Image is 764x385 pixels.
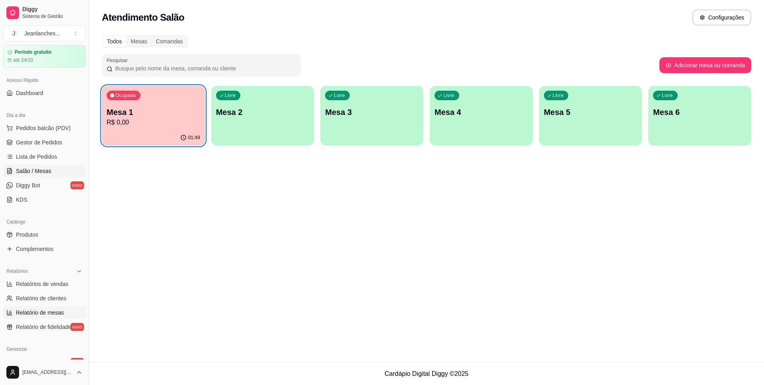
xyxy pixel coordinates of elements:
a: Relatório de fidelidadenovo [3,321,86,333]
span: Relatório de clientes [16,294,66,302]
button: LivreMesa 5 [539,86,642,146]
span: Sistema de Gestão [22,13,82,19]
input: Pesquisar [113,64,296,72]
h2: Atendimento Salão [102,11,184,24]
p: Livre [443,92,454,99]
button: [EMAIL_ADDRESS][DOMAIN_NAME] [3,363,86,382]
article: até 24/10 [13,57,33,63]
a: KDS [3,193,86,206]
span: KDS [16,196,27,204]
a: Dashboard [3,87,86,99]
p: Mesa 4 [435,107,528,118]
button: LivreMesa 6 [648,86,751,146]
p: Mesa 6 [653,107,746,118]
div: Dia a dia [3,109,86,122]
p: Livre [225,92,236,99]
a: Complementos [3,243,86,255]
span: J [10,29,18,37]
p: Livre [662,92,673,99]
span: Salão / Mesas [16,167,51,175]
article: Período gratuito [15,49,52,55]
span: Dashboard [16,89,43,97]
div: Todos [103,36,126,47]
div: Jeanlanches ... [24,29,60,37]
a: DiggySistema de Gestão [3,3,86,22]
span: Relatórios de vendas [16,280,68,288]
span: Diggy Bot [16,181,40,189]
a: Diggy Botnovo [3,179,86,192]
button: Configurações [692,10,751,25]
p: R$ 0,00 [107,118,200,127]
a: Gestor de Pedidos [3,136,86,149]
button: Select a team [3,25,86,41]
a: Produtos [3,228,86,241]
button: Adicionar mesa ou comanda [659,57,751,73]
label: Pesquisar [107,57,131,64]
a: Relatório de mesas [3,306,86,319]
span: Diggy [22,6,82,13]
div: Acesso Rápido [3,74,86,87]
p: Livre [334,92,345,99]
p: Ocupada [115,92,136,99]
span: Gestor de Pedidos [16,138,62,146]
p: Mesa 3 [325,107,419,118]
a: Lista de Pedidos [3,150,86,163]
p: Livre [553,92,564,99]
span: Relatórios [6,268,28,274]
span: Entregadores [16,358,49,366]
span: Produtos [16,231,38,239]
a: Salão / Mesas [3,165,86,177]
p: 01:49 [188,134,200,141]
p: Mesa 2 [216,107,310,118]
a: Período gratuitoaté 24/10 [3,45,86,68]
a: Relatórios de vendas [3,278,86,290]
div: Catálogo [3,216,86,228]
div: Mesas [126,36,151,47]
div: Gerenciar [3,343,86,356]
span: [EMAIL_ADDRESS][DOMAIN_NAME] [22,369,73,375]
button: OcupadaMesa 1R$ 0,0001:49 [102,86,205,146]
span: Pedidos balcão (PDV) [16,124,71,132]
span: Complementos [16,245,53,253]
a: Entregadoresnovo [3,356,86,368]
button: LivreMesa 4 [430,86,533,146]
p: Mesa 1 [107,107,200,118]
footer: Cardápio Digital Diggy © 2025 [89,362,764,385]
button: Pedidos balcão (PDV) [3,122,86,134]
a: Relatório de clientes [3,292,86,305]
p: Mesa 5 [544,107,637,118]
span: Lista de Pedidos [16,153,57,161]
div: Comandas [152,36,187,47]
span: Relatório de mesas [16,309,64,317]
span: Relatório de fidelidade [16,323,71,331]
button: LivreMesa 3 [320,86,423,146]
button: LivreMesa 2 [211,86,314,146]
